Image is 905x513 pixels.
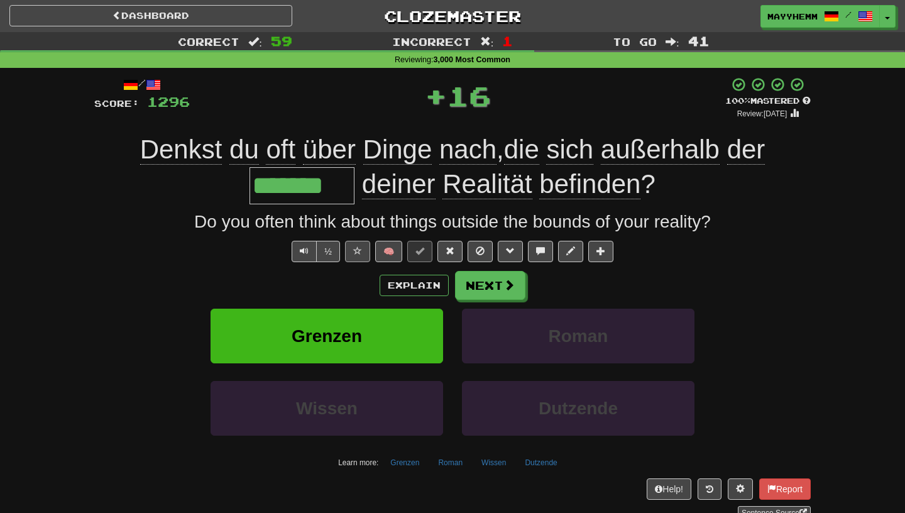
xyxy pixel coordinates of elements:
div: / [94,77,190,92]
span: befinden [539,169,640,199]
button: Set this sentence to 100% Mastered (alt+m) [407,241,432,262]
span: Grenzen [292,326,362,346]
button: Reset to 0% Mastered (alt+r) [437,241,463,262]
a: Clozemaster [311,5,594,27]
span: Realität [442,169,532,199]
button: Grammar (alt+g) [498,241,523,262]
button: Dutzende [462,381,694,436]
span: : [666,36,679,47]
span: To go [613,35,657,48]
span: ? [354,169,655,199]
button: Help! [647,478,691,500]
button: Report [759,478,811,500]
button: Roman [462,309,694,363]
span: : [480,36,494,47]
button: 🧠 [375,241,402,262]
a: MAYYHEMM / [760,5,880,28]
span: oft [266,135,295,165]
a: Dashboard [9,5,292,26]
span: 100 % [725,96,750,106]
small: Review: [DATE] [737,109,787,118]
button: Explain [380,275,449,296]
span: außerhalb [601,135,720,165]
span: die [504,135,539,165]
span: Denkst [140,135,222,165]
span: deiner [362,169,436,199]
span: du [229,135,259,165]
span: Wissen [296,399,358,418]
button: Dutzende [518,453,564,472]
button: Add to collection (alt+a) [588,241,613,262]
button: Ignore sentence (alt+i) [468,241,493,262]
button: Favorite sentence (alt+f) [345,241,370,262]
button: Grenzen [383,453,426,472]
button: Roman [431,453,469,472]
button: Wissen [211,381,443,436]
span: 1 [502,33,513,48]
span: Incorrect [392,35,471,48]
button: Round history (alt+y) [698,478,721,500]
span: Correct [178,35,239,48]
span: nach [439,135,496,165]
button: Play sentence audio (ctl+space) [292,241,317,262]
span: sich [546,135,593,165]
button: Next [455,271,525,300]
span: Dutzende [539,399,618,418]
span: 59 [271,33,292,48]
span: über [303,135,356,165]
span: / [845,10,852,19]
span: der [727,135,765,165]
span: 41 [688,33,710,48]
button: Grenzen [211,309,443,363]
button: Discuss sentence (alt+u) [528,241,553,262]
strong: 3,000 Most Common [434,55,510,64]
button: Edit sentence (alt+d) [558,241,583,262]
div: Do you often think about things outside the bounds of your reality? [94,209,811,234]
span: MAYYHEMM [767,11,818,22]
span: 16 [447,80,491,111]
small: Learn more: [338,458,378,467]
span: Dinge [363,135,432,165]
div: Mastered [725,96,811,107]
span: , [140,135,765,164]
span: Roman [549,326,608,346]
span: : [248,36,262,47]
div: Text-to-speech controls [289,241,340,262]
button: Wissen [474,453,513,472]
span: Score: [94,98,140,109]
span: + [425,77,447,114]
button: ½ [316,241,340,262]
span: 1296 [147,94,190,109]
